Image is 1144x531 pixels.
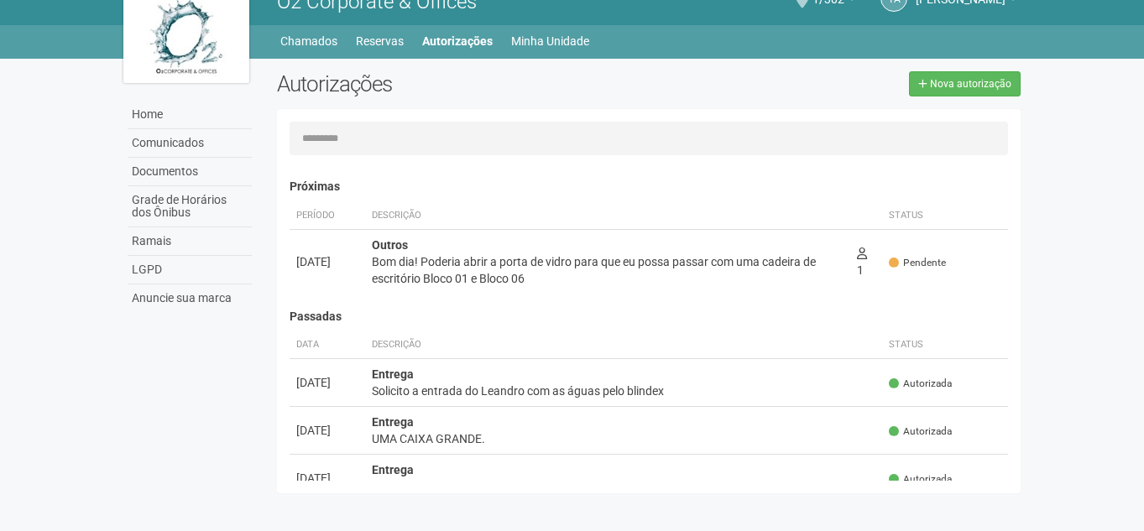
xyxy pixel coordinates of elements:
a: Documentos [128,158,252,186]
th: Status [882,331,1008,359]
div: ENTREGA DE PRODUTOS DE LIMPEZA [372,478,876,495]
h4: Passadas [290,310,1009,323]
th: Data [290,331,365,359]
div: Bom dia! Poderia abrir a porta de vidro para que eu possa passar com uma cadeira de escritório Bl... [372,253,844,287]
span: Autorizada [889,377,952,391]
strong: Outros [372,238,408,252]
th: Descrição [365,202,850,230]
a: Ramais [128,227,252,256]
a: Comunicados [128,129,252,158]
strong: Entrega [372,463,414,476]
th: Descrição [365,331,883,359]
th: Período [290,202,365,230]
div: [DATE] [296,374,358,391]
a: Nova autorização [909,71,1021,96]
a: Anuncie sua marca [128,284,252,312]
div: UMA CAIXA GRANDE. [372,430,876,447]
div: [DATE] [296,470,358,487]
h2: Autorizações [277,71,636,96]
strong: Entrega [372,415,414,429]
a: Home [128,101,252,129]
span: Autorizada [889,424,952,439]
h4: Próximas [290,180,1009,193]
a: Minha Unidade [511,29,589,53]
strong: Entrega [372,367,414,381]
div: Solicito a entrada do Leandro com as águas pelo blindex [372,383,876,399]
span: Nova autorização [930,78,1011,90]
th: Status [882,202,1008,230]
a: Reservas [356,29,404,53]
span: Pendente [889,256,946,270]
a: Autorizações [422,29,493,53]
a: LGPD [128,256,252,284]
div: [DATE] [296,422,358,439]
a: Grade de Horários dos Ônibus [128,186,252,227]
div: [DATE] [296,253,358,270]
span: Autorizada [889,472,952,487]
span: 1 [857,247,867,277]
a: Chamados [280,29,337,53]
